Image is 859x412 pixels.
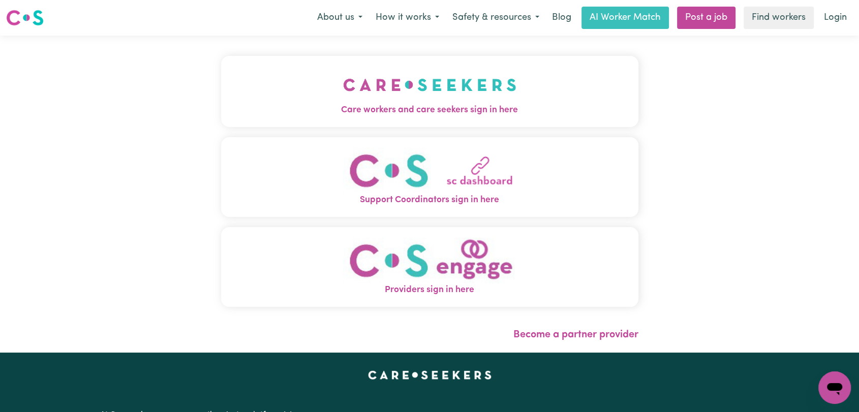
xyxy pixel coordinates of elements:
[581,7,669,29] a: AI Worker Match
[6,6,44,29] a: Careseekers logo
[744,7,814,29] a: Find workers
[221,104,638,117] span: Care workers and care seekers sign in here
[368,371,492,379] a: Careseekers home page
[546,7,577,29] a: Blog
[818,371,851,404] iframe: Button to launch messaging window
[513,330,638,340] a: Become a partner provider
[221,227,638,307] button: Providers sign in here
[221,194,638,207] span: Support Coordinators sign in here
[446,7,546,28] button: Safety & resources
[221,137,638,217] button: Support Coordinators sign in here
[311,7,369,28] button: About us
[221,283,638,297] span: Providers sign in here
[677,7,735,29] a: Post a job
[6,9,44,27] img: Careseekers logo
[221,56,638,127] button: Care workers and care seekers sign in here
[369,7,446,28] button: How it works
[818,7,853,29] a: Login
